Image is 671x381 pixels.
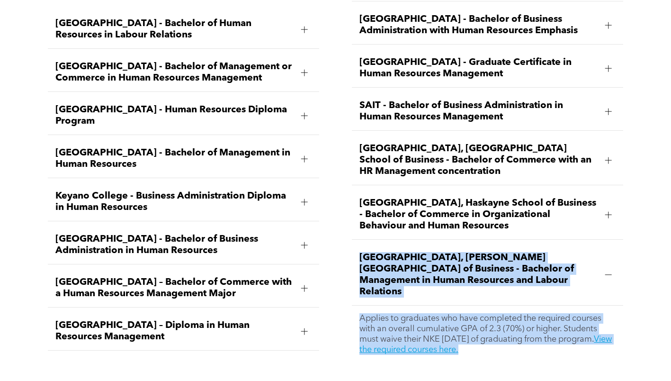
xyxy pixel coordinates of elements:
p: Applies to graduates who have completed the required courses with an overall cumulative GPA of 2.... [359,313,616,355]
span: [GEOGRAPHIC_DATA], [PERSON_NAME][GEOGRAPHIC_DATA] of Business - Bachelor of Management in Human R... [359,252,598,298]
span: [GEOGRAPHIC_DATA], [GEOGRAPHIC_DATA] School of Business - Bachelor of Commerce with an HR Managem... [359,143,598,177]
span: [GEOGRAPHIC_DATA] – Diploma in Human Resources Management [55,320,294,343]
span: [GEOGRAPHIC_DATA] - Bachelor of Management in Human Resources [55,147,294,170]
span: [GEOGRAPHIC_DATA] - Graduate Certificate in Human Resources Management [359,57,598,80]
span: SAIT - Bachelor of Business Administration in Human Resources Management [359,100,598,123]
span: [GEOGRAPHIC_DATA] - Bachelor of Business Administration in Human Resources [55,234,294,256]
span: [GEOGRAPHIC_DATA] - Human Resources Diploma Program [55,104,294,127]
span: [GEOGRAPHIC_DATA] - Bachelor of Management or Commerce in Human Resources Management [55,61,294,84]
span: Keyano College - Business Administration Diploma in Human Resources [55,190,294,213]
span: [GEOGRAPHIC_DATA] – Bachelor of Commerce with a Human Resources Management Major [55,277,294,299]
span: [GEOGRAPHIC_DATA] - Bachelor of Human Resources in Labour Relations [55,18,294,41]
span: [GEOGRAPHIC_DATA], Haskayne School of Business - Bachelor of Commerce in Organizational Behaviour... [359,198,598,232]
span: [GEOGRAPHIC_DATA] - Bachelor of Business Administration with Human Resources Emphasis [359,14,598,36]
